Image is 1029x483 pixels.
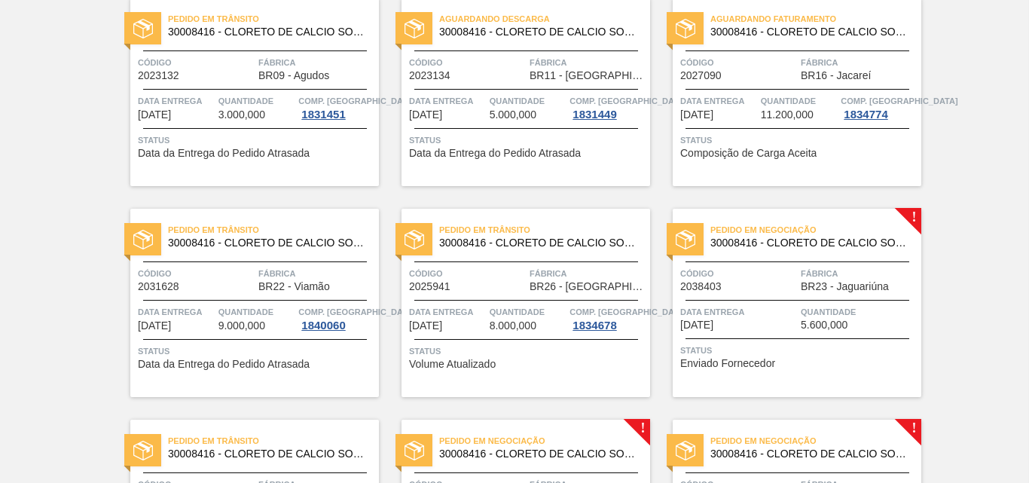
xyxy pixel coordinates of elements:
[138,70,179,81] span: 2023132
[218,304,295,319] span: Quantidade
[409,304,486,319] span: Data entrega
[298,319,348,332] div: 1840060
[138,304,215,319] span: Data entrega
[138,359,310,370] span: Data da Entrega do Pedido Atrasada
[133,19,153,38] img: status
[490,109,536,121] span: 5.000,000
[680,55,797,70] span: Código
[650,209,921,397] a: !statusPedido em Negociação30008416 - CLORETO DE CALCIO SOLUCAO 40%Código2038403FábricaBR23 - Jag...
[409,133,646,148] span: Status
[530,55,646,70] span: Fábrica
[108,209,379,397] a: statusPedido em Trânsito30008416 - CLORETO DE CALCIO SOLUCAO 40%Código2031628FábricaBR22 - Viamão...
[490,93,566,109] span: Quantidade
[569,93,646,121] a: Comp. [GEOGRAPHIC_DATA]1831449
[138,266,255,281] span: Código
[841,93,957,109] span: Comp. Carga
[409,266,526,281] span: Código
[218,93,295,109] span: Quantidade
[138,93,215,109] span: Data entrega
[490,304,566,319] span: Quantidade
[409,281,450,292] span: 2025941
[710,448,909,460] span: 30008416 - CLORETO DE CALCIO SOLUCAO 40%
[710,237,909,249] span: 30008416 - CLORETO DE CALCIO SOLUCAO 40%
[801,319,847,331] span: 5.600,000
[409,344,646,359] span: Status
[680,343,918,358] span: Status
[168,26,367,38] span: 30008416 - CLORETO DE CALCIO SOLUCAO 40%
[801,266,918,281] span: Fábrica
[530,70,646,81] span: BR11 - São Luís
[530,281,646,292] span: BR26 - Uberlândia
[379,209,650,397] a: statusPedido em Trânsito30008416 - CLORETO DE CALCIO SOLUCAO 40%Código2025941FábricaBR26 - [GEOGR...
[218,320,265,332] span: 9.000,000
[298,93,415,109] span: Comp. Carga
[841,93,918,121] a: Comp. [GEOGRAPHIC_DATA]1834774
[680,319,713,331] span: 03/10/2025
[439,433,650,448] span: Pedido em Negociação
[138,109,171,121] span: 23/09/2025
[569,319,619,332] div: 1834678
[801,55,918,70] span: Fábrica
[801,304,918,319] span: Quantidade
[168,237,367,249] span: 30008416 - CLORETO DE CALCIO SOLUCAO 40%
[405,441,424,460] img: status
[258,55,375,70] span: Fábrica
[801,70,871,81] span: BR16 - Jacareí
[138,320,171,332] span: 29/09/2025
[569,109,619,121] div: 1831449
[439,11,650,26] span: Aguardando Descarga
[680,358,775,369] span: Enviado Fornecedor
[409,70,450,81] span: 2023134
[138,133,375,148] span: Status
[680,266,797,281] span: Código
[138,344,375,359] span: Status
[218,109,265,121] span: 3.000,000
[405,230,424,249] img: status
[409,320,442,332] span: 02/10/2025
[761,109,814,121] span: 11.200,000
[680,93,757,109] span: Data entrega
[680,148,817,159] span: Composição de Carga Aceita
[168,222,379,237] span: Pedido em Trânsito
[298,93,375,121] a: Comp. [GEOGRAPHIC_DATA]1831451
[409,148,581,159] span: Data da Entrega do Pedido Atrasada
[490,320,536,332] span: 8.000,000
[680,281,722,292] span: 2038403
[680,304,797,319] span: Data entrega
[680,133,918,148] span: Status
[409,55,526,70] span: Código
[439,237,638,249] span: 30008416 - CLORETO DE CALCIO SOLUCAO 40%
[680,109,713,121] span: 26/09/2025
[761,93,838,109] span: Quantidade
[801,281,889,292] span: BR23 - Jaguariúna
[258,70,329,81] span: BR09 - Agudos
[298,109,348,121] div: 1831451
[439,222,650,237] span: Pedido em Trânsito
[710,222,921,237] span: Pedido em Negociação
[409,109,442,121] span: 25/09/2025
[439,26,638,38] span: 30008416 - CLORETO DE CALCIO SOLUCAO 40%
[676,441,695,460] img: status
[569,93,686,109] span: Comp. Carga
[138,148,310,159] span: Data da Entrega do Pedido Atrasada
[409,93,486,109] span: Data entrega
[841,109,890,121] div: 1834774
[530,266,646,281] span: Fábrica
[133,230,153,249] img: status
[133,441,153,460] img: status
[258,281,330,292] span: BR22 - Viamão
[138,281,179,292] span: 2031628
[569,304,686,319] span: Comp. Carga
[168,11,379,26] span: Pedido em Trânsito
[710,26,909,38] span: 30008416 - CLORETO DE CALCIO SOLUCAO 40%
[298,304,375,332] a: Comp. [GEOGRAPHIC_DATA]1840060
[168,433,379,448] span: Pedido em Trânsito
[168,448,367,460] span: 30008416 - CLORETO DE CALCIO SOLUCAO 40%
[680,70,722,81] span: 2027090
[676,230,695,249] img: status
[405,19,424,38] img: status
[710,11,921,26] span: Aguardando Faturamento
[710,433,921,448] span: Pedido em Negociação
[258,266,375,281] span: Fábrica
[676,19,695,38] img: status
